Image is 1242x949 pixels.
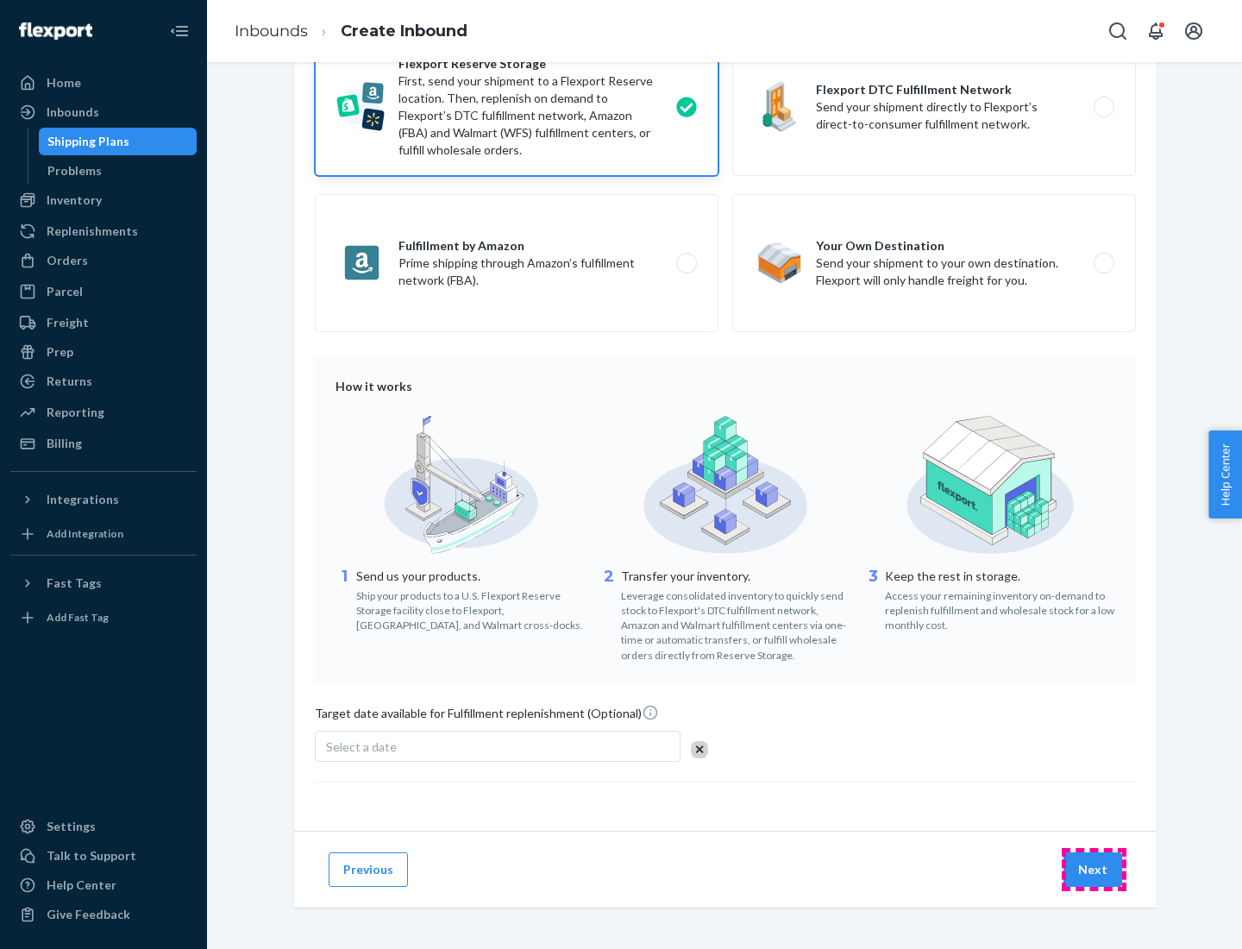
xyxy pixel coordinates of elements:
a: Prep [10,338,197,366]
a: Create Inbound [341,22,467,41]
a: Replenishments [10,217,197,245]
button: Open account menu [1176,14,1211,48]
button: Help Center [1208,431,1242,518]
a: Returns [10,368,197,395]
div: Problems [47,162,102,179]
div: Help Center [47,877,116,894]
a: Problems [39,157,198,185]
div: Talk to Support [47,847,136,864]
a: Inventory [10,186,197,214]
a: Shipping Plans [39,128,198,155]
p: Transfer your inventory. [621,568,851,585]
div: Parcel [47,283,83,300]
div: 3 [864,566,881,632]
a: Talk to Support [10,842,197,870]
div: Reporting [47,404,104,421]
div: Add Fast Tag [47,610,109,625]
div: Billing [47,435,82,452]
ol: breadcrumbs [221,6,481,57]
a: Settings [10,813,197,840]
button: Integrations [10,486,197,513]
div: Inventory [47,192,102,209]
p: Keep the rest in storage. [885,568,1115,585]
a: Inbounds [10,98,197,126]
a: Parcel [10,278,197,305]
div: Orders [47,252,88,269]
a: Add Fast Tag [10,604,197,632]
span: Select a date [326,739,397,754]
div: Add Integration [47,526,123,541]
div: 2 [600,566,618,663]
div: Access your remaining inventory on-demand to replenish fulfillment and wholesale stock for a low ... [885,585,1115,632]
a: Reporting [10,399,197,426]
button: Give Feedback [10,901,197,928]
button: Previous [329,852,408,887]
div: Ship your products to a U.S. Flexport Reserve Storage facility close to Flexport, [GEOGRAPHIC_DAT... [356,585,586,632]
span: Target date available for Fulfillment replenishment (Optional) [315,704,659,729]
a: Help Center [10,871,197,899]
div: 1 [336,566,353,632]
div: Replenishments [47,223,138,240]
p: Send us your products. [356,568,586,585]
div: Returns [47,373,92,390]
div: Freight [47,314,89,331]
div: Shipping Plans [47,133,129,150]
div: Give Feedback [47,906,130,923]
button: Open Search Box [1101,14,1135,48]
button: Fast Tags [10,569,197,597]
img: Flexport logo [19,22,92,40]
a: Freight [10,309,197,336]
div: Home [47,74,81,91]
div: Settings [47,818,96,835]
a: Add Integration [10,520,197,548]
div: Leverage consolidated inventory to quickly send stock to Flexport's DTC fulfillment network, Amaz... [621,585,851,663]
button: Next [1063,852,1122,887]
a: Billing [10,430,197,457]
button: Open notifications [1138,14,1173,48]
div: Prep [47,343,73,361]
div: How it works [336,378,1115,395]
button: Close Navigation [162,14,197,48]
a: Home [10,69,197,97]
a: Inbounds [235,22,308,41]
div: Integrations [47,491,119,508]
div: Inbounds [47,104,99,121]
a: Orders [10,247,197,274]
div: Fast Tags [47,575,102,592]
